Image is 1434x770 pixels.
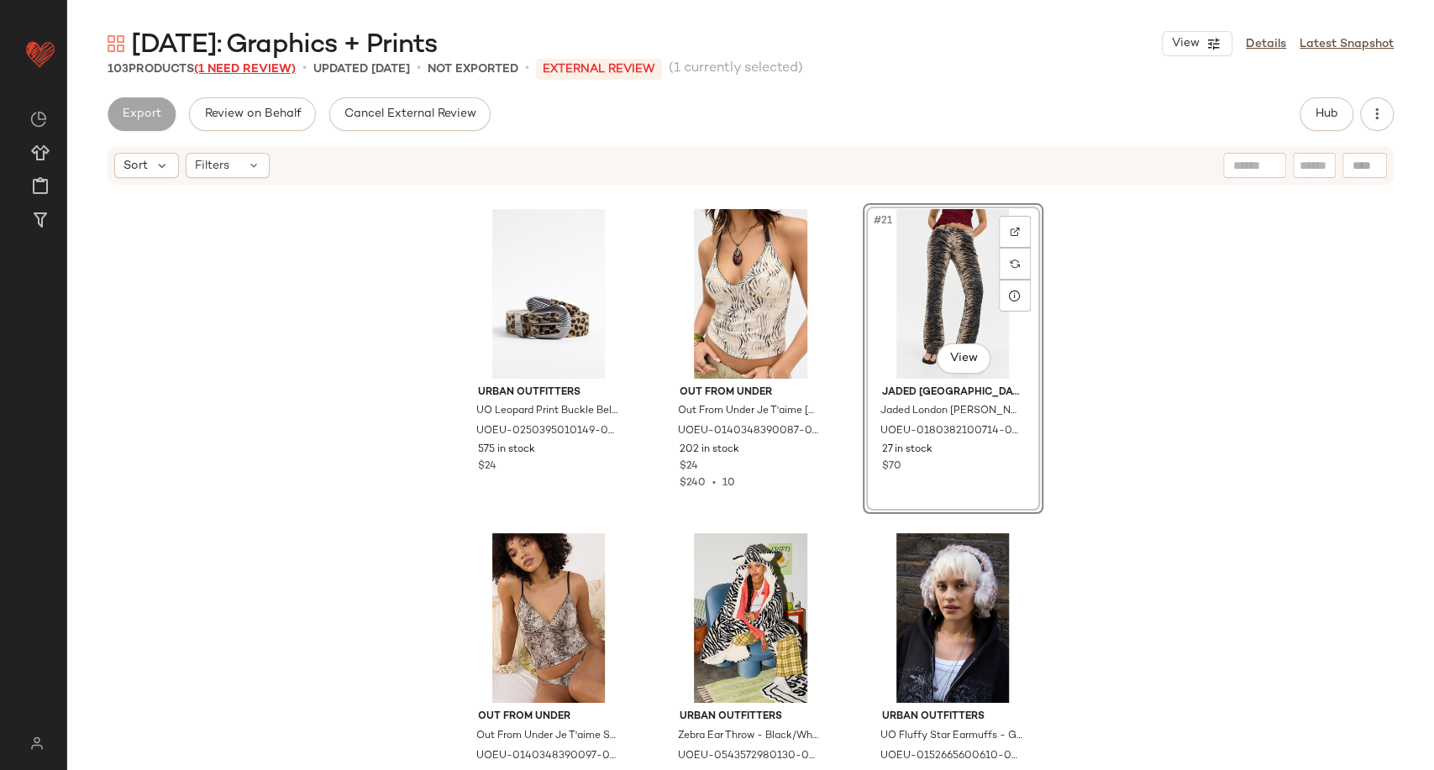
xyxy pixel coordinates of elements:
[108,35,124,52] img: svg%3e
[476,748,618,763] span: UOEU-0140348390097-000-029
[680,710,822,725] span: Urban Outfitters
[678,748,820,763] span: UOEU-0543572980130-000-018
[678,424,820,439] span: UOEU-0140348390087-000-029
[869,209,1037,379] img: 0180382100714_000_a2
[24,37,57,71] img: heart_red.DM2ytmEG.svg
[937,343,990,374] button: View
[880,748,1022,763] span: UOEU-0152665600610-000-008
[478,443,535,458] span: 575 in stock
[872,212,896,229] span: #21
[123,157,148,175] span: Sort
[706,478,722,489] span: •
[20,736,53,750] img: svg%3e
[1010,227,1020,237] img: svg%3e
[478,385,620,401] span: Urban Outfitters
[880,424,1022,439] span: UOEU-0180382100714-000-000
[1300,35,1394,53] a: Latest Snapshot
[108,63,129,76] span: 103
[680,385,822,401] span: Out From Under
[476,404,618,419] span: UO Leopard Print Buckle Belt M/L at Urban Outfitters
[131,29,437,62] span: [DATE]: Graphics + Prints
[189,97,315,131] button: Review on Behalf
[525,59,529,79] span: •
[678,728,820,743] span: Zebra Ear Throw - Black/White ALL at Urban Outfitters
[1315,107,1338,121] span: Hub
[478,459,496,474] span: $24
[722,478,735,489] span: 10
[1010,259,1020,269] img: svg%3e
[329,97,491,131] button: Cancel External Review
[428,60,518,78] p: Not Exported
[536,59,662,80] p: External REVIEW
[680,478,706,489] span: $240
[476,728,618,743] span: Out From Under Je T'aime Snake Print Cami - Brown XL at Urban Outfitters
[1162,31,1232,56] button: View
[30,111,47,128] img: svg%3e
[678,404,820,419] span: Out From Under Je T'aime [PERSON_NAME] Top - Brown S at Urban Outfitters
[194,63,296,76] span: (1 Need Review)
[203,107,301,121] span: Review on Behalf
[880,404,1022,419] span: Jaded London [PERSON_NAME] Tiger Bootcut [PERSON_NAME] Jeans 24 at Urban Outfitters
[1300,97,1353,131] button: Hub
[882,710,1024,725] span: Urban Outfitters
[465,533,633,703] img: 0140348390097_029_a2
[195,157,229,175] span: Filters
[417,59,421,79] span: •
[666,533,835,703] img: 0543572980130_018_a2
[1171,37,1200,50] span: View
[666,209,835,379] img: 0140348390087_029_b
[313,60,410,78] p: updated [DATE]
[669,59,803,79] span: (1 currently selected)
[949,352,978,365] span: View
[869,533,1037,703] img: 0152665600610_008_m
[302,59,307,79] span: •
[1246,35,1286,53] a: Details
[680,459,698,474] span: $24
[465,209,633,379] img: 0250395010149_000_b
[478,710,620,725] span: Out From Under
[880,728,1022,743] span: UO Fluffy Star Earmuffs - Grey at Urban Outfitters
[476,424,618,439] span: UOEU-0250395010149-000-000
[344,107,476,121] span: Cancel External Review
[680,443,739,458] span: 202 in stock
[108,60,296,78] div: Products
